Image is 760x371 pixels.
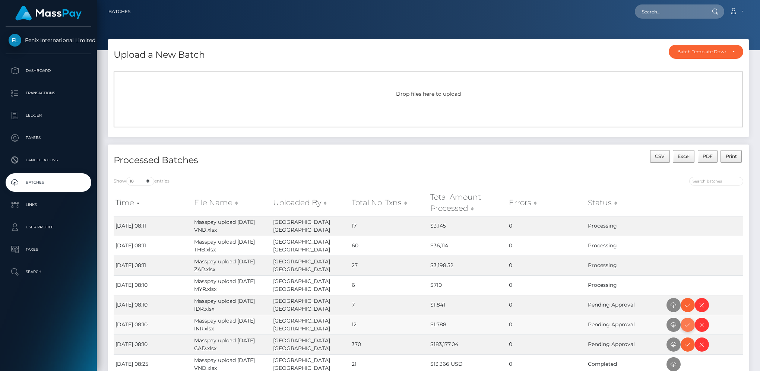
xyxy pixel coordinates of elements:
[6,84,91,102] a: Transactions
[650,150,670,163] button: CSV
[271,236,350,256] td: [GEOGRAPHIC_DATA] [GEOGRAPHIC_DATA]
[350,236,428,256] td: 60
[9,177,88,188] p: Batches
[6,263,91,281] a: Search
[507,295,586,315] td: 0
[507,334,586,354] td: 0
[6,196,91,214] a: Links
[507,190,586,216] th: Errors: activate to sort column ascending
[428,315,507,334] td: $1,788
[6,173,91,192] a: Batches
[271,315,350,334] td: [GEOGRAPHIC_DATA] [GEOGRAPHIC_DATA]
[114,275,192,295] td: [DATE] 08:10
[271,190,350,216] th: Uploaded By: activate to sort column ascending
[114,236,192,256] td: [DATE] 08:11
[6,240,91,259] a: Taxes
[726,153,737,159] span: Print
[586,315,665,334] td: Pending Approval
[350,334,428,354] td: 370
[507,275,586,295] td: 0
[350,295,428,315] td: 7
[114,295,192,315] td: [DATE] 08:10
[114,48,205,61] h4: Upload a New Batch
[507,236,586,256] td: 0
[6,218,91,237] a: User Profile
[271,216,350,236] td: [GEOGRAPHIC_DATA] [GEOGRAPHIC_DATA]
[6,37,91,44] span: Fenix International Limited
[507,315,586,334] td: 0
[126,177,154,185] select: Showentries
[6,151,91,169] a: Cancellations
[428,295,507,315] td: $1,841
[114,256,192,275] td: [DATE] 08:11
[428,256,507,275] td: $3,198.52
[673,150,695,163] button: Excel
[350,190,428,216] th: Total No. Txns: activate to sort column ascending
[192,334,271,354] td: Masspay upload [DATE] CAD.xlsx
[192,256,271,275] td: Masspay upload [DATE] ZAR.xlsx
[669,45,743,59] button: Batch Template Download
[9,266,88,278] p: Search
[9,65,88,76] p: Dashboard
[192,236,271,256] td: Masspay upload [DATE] THB.xlsx
[689,177,743,185] input: Search batches
[114,334,192,354] td: [DATE] 08:10
[114,154,423,167] h4: Processed Batches
[15,6,82,20] img: MassPay Logo
[271,334,350,354] td: [GEOGRAPHIC_DATA] [GEOGRAPHIC_DATA]
[678,153,690,159] span: Excel
[635,4,705,19] input: Search...
[9,244,88,255] p: Taxes
[350,216,428,236] td: 17
[586,334,665,354] td: Pending Approval
[114,315,192,334] td: [DATE] 08:10
[507,256,586,275] td: 0
[271,256,350,275] td: [GEOGRAPHIC_DATA] [GEOGRAPHIC_DATA]
[428,334,507,354] td: $183,177.04
[350,275,428,295] td: 6
[9,110,88,121] p: Ledger
[586,256,665,275] td: Processing
[6,106,91,125] a: Ledger
[114,216,192,236] td: [DATE] 08:11
[271,275,350,295] td: [GEOGRAPHIC_DATA] [GEOGRAPHIC_DATA]
[6,61,91,80] a: Dashboard
[114,177,170,185] label: Show entries
[698,150,718,163] button: PDF
[350,256,428,275] td: 27
[9,222,88,233] p: User Profile
[703,153,713,159] span: PDF
[586,216,665,236] td: Processing
[9,155,88,166] p: Cancellations
[586,275,665,295] td: Processing
[9,88,88,99] p: Transactions
[192,295,271,315] td: Masspay upload [DATE] IDR.xlsx
[586,295,665,315] td: Pending Approval
[428,275,507,295] td: $710
[507,216,586,236] td: 0
[428,216,507,236] td: $3,145
[428,190,507,216] th: Total Amount Processed: activate to sort column ascending
[428,236,507,256] td: $36,114
[677,49,726,55] div: Batch Template Download
[396,91,461,97] span: Drop files here to upload
[271,295,350,315] td: [GEOGRAPHIC_DATA] [GEOGRAPHIC_DATA]
[114,190,192,216] th: Time: activate to sort column ascending
[192,190,271,216] th: File Name: activate to sort column ascending
[192,275,271,295] td: Masspay upload [DATE] MYR.xlsx
[9,199,88,210] p: Links
[586,190,665,216] th: Status: activate to sort column ascending
[192,216,271,236] td: Masspay upload [DATE] VND.xlsx
[655,153,665,159] span: CSV
[721,150,742,163] button: Print
[9,34,21,47] img: Fenix International Limited
[6,129,91,147] a: Payees
[586,236,665,256] td: Processing
[9,132,88,143] p: Payees
[350,315,428,334] td: 12
[192,315,271,334] td: Masspay upload [DATE] INR.xlsx
[108,4,130,19] a: Batches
